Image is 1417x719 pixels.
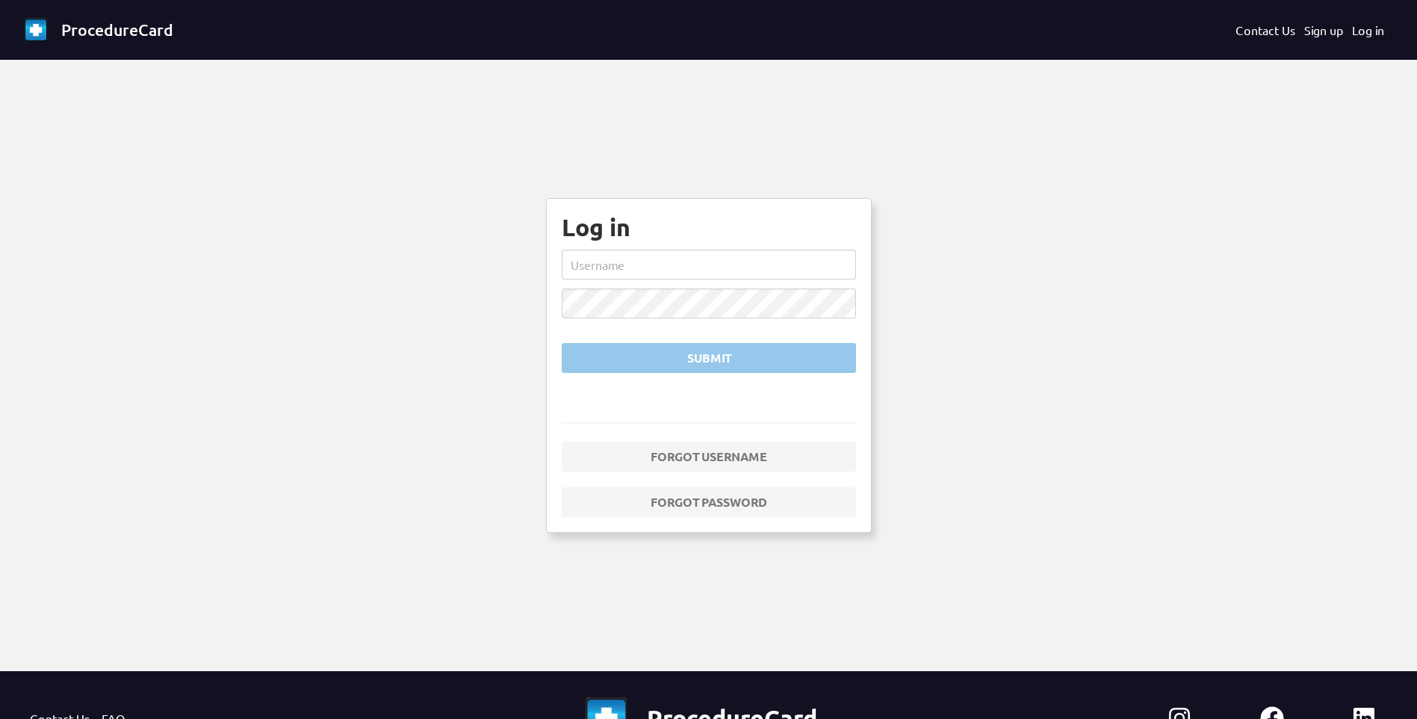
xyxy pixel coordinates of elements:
div: Log in [562,214,856,241]
span: ProcedureCard [61,19,173,40]
div: Forgot username [574,448,843,466]
a: Contact Us [1235,21,1295,39]
a: Forgot password [562,487,856,517]
div: Forgot password [574,493,843,511]
button: Submit [562,343,856,373]
a: Forgot username [562,442,856,472]
img: favicon-32x32.png [24,18,48,42]
div: Submit [574,349,843,367]
input: Username [562,250,856,280]
a: Sign up [1304,21,1343,39]
a: Log in [1352,21,1384,39]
